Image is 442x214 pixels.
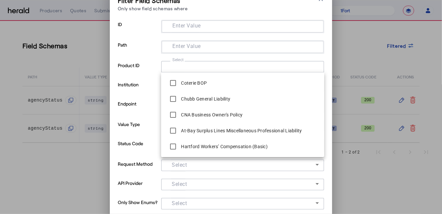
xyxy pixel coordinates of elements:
mat-chip-grid: Selection [166,62,319,70]
p: Request Method [118,159,158,179]
mat-label: Select [172,200,187,207]
p: ID [118,20,158,40]
p: Status Code [118,139,158,159]
p: Product ID [118,61,158,80]
mat-label: Select [172,58,184,62]
mat-chip-grid: Selection [167,22,318,30]
label: Hartford Workers’ Compensation (Basic) [180,143,268,150]
label: At-Bay Surplus Lines Miscellaneous Professional Liability [180,127,302,134]
p: Path [118,40,158,61]
mat-label: Enter Value [172,43,201,50]
mat-label: Select [172,162,187,168]
mat-chip-grid: Selection [167,42,318,50]
mat-label: Select [172,181,187,188]
label: CNA Business Owner's Policy [180,111,243,118]
p: Value Type [118,120,158,139]
label: Coterie BOP [180,80,207,86]
p: Endpoint [118,99,158,120]
p: API Provider [118,179,158,198]
mat-label: Enter Value [172,23,201,29]
label: Chubb General Liability [180,96,230,102]
p: Only show field schemas where [118,5,188,12]
p: Institution [118,80,158,99]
